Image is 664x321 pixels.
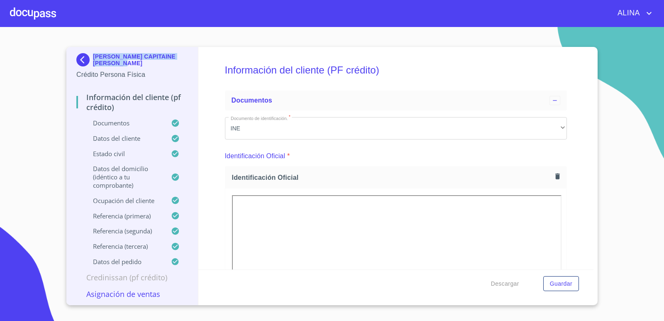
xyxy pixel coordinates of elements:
button: Descargar [488,276,522,292]
p: [PERSON_NAME] CAPITAINE [PERSON_NAME] [93,53,188,66]
p: Datos del cliente [76,134,171,142]
span: Identificación Oficial [232,173,552,182]
div: [PERSON_NAME] CAPITAINE [PERSON_NAME] [76,53,188,70]
button: Guardar [543,276,579,292]
button: account of current user [611,7,654,20]
p: Referencia (primera) [76,212,171,220]
span: Guardar [550,279,572,289]
p: Información del cliente (PF crédito) [76,92,188,112]
p: Datos del domicilio (idéntico a tu comprobante) [76,164,171,189]
p: Estado Civil [76,149,171,158]
p: Identificación Oficial [225,151,286,161]
span: ALINA [611,7,644,20]
h5: Información del cliente (PF crédito) [225,53,567,87]
div: INE [225,117,567,140]
p: Referencia (tercera) [76,242,171,250]
img: Docupass spot blue [76,53,93,66]
p: Datos del pedido [76,257,171,266]
span: Documentos [232,97,272,104]
p: Asignación de Ventas [76,289,188,299]
p: Referencia (segunda) [76,227,171,235]
span: Descargar [491,279,519,289]
p: Credinissan (PF crédito) [76,272,188,282]
p: Ocupación del Cliente [76,196,171,205]
p: Crédito Persona Física [76,70,188,80]
div: Documentos [225,91,567,110]
p: Documentos [76,119,171,127]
